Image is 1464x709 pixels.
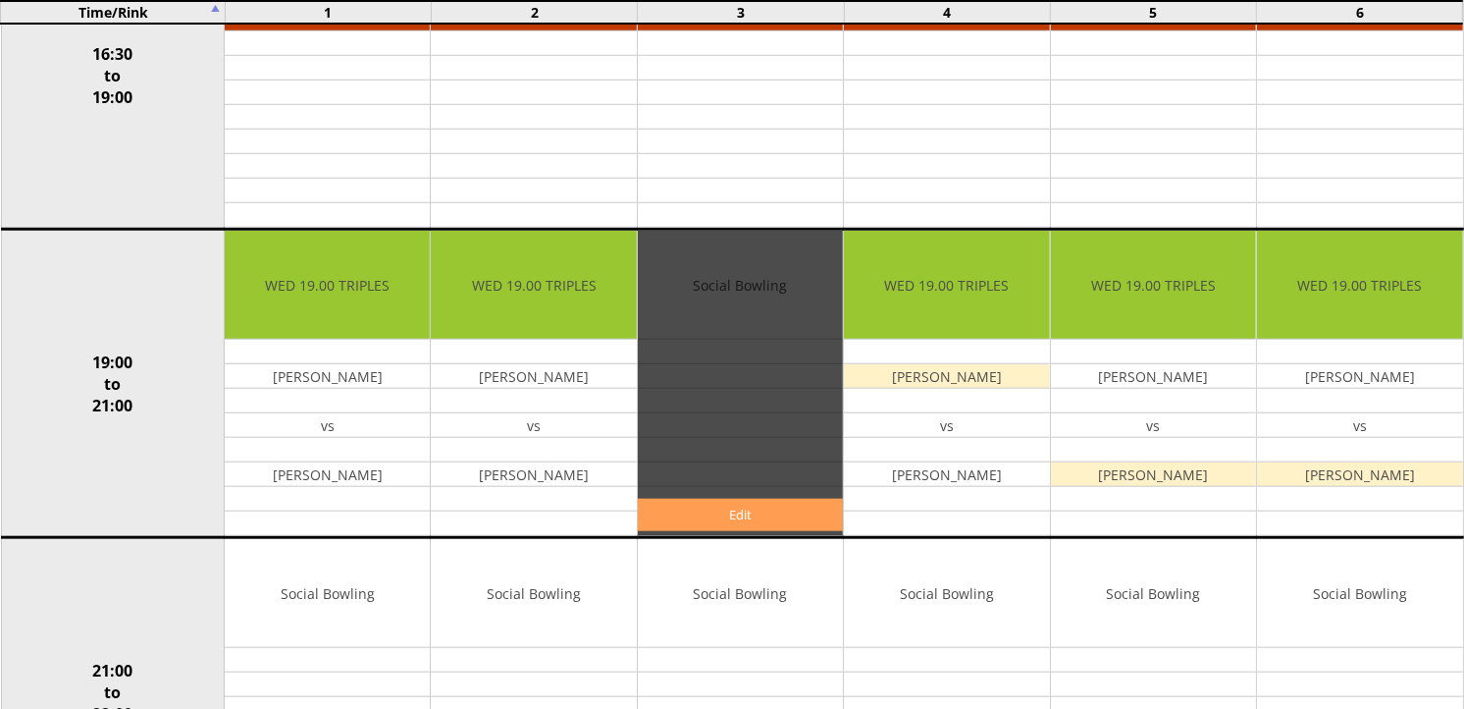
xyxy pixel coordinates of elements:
[844,364,1049,389] td: [PERSON_NAME]
[638,499,843,531] a: Edit
[431,413,636,438] td: vs
[431,231,636,340] td: WED 19.00 TRIPLES
[1257,364,1462,389] td: [PERSON_NAME]
[225,231,430,340] td: WED 19.00 TRIPLES
[431,463,636,487] td: [PERSON_NAME]
[844,539,1049,648] td: Social Bowling
[844,463,1049,487] td: [PERSON_NAME]
[1050,1,1256,24] td: 5
[1257,463,1462,487] td: [PERSON_NAME]
[1051,364,1256,389] td: [PERSON_NAME]
[844,1,1050,24] td: 4
[844,413,1049,438] td: vs
[638,539,843,648] td: Social Bowling
[844,231,1049,340] td: WED 19.00 TRIPLES
[1257,231,1462,340] td: WED 19.00 TRIPLES
[432,1,638,24] td: 2
[1051,539,1256,648] td: Social Bowling
[225,1,431,24] td: 1
[225,539,430,648] td: Social Bowling
[1,1,225,24] td: Time/Rink
[1257,539,1462,648] td: Social Bowling
[1257,413,1462,438] td: vs
[638,1,844,24] td: 3
[431,364,636,389] td: [PERSON_NAME]
[225,364,430,389] td: [PERSON_NAME]
[225,463,430,487] td: [PERSON_NAME]
[1051,413,1256,438] td: vs
[431,539,636,648] td: Social Bowling
[1257,1,1463,24] td: 6
[1,230,225,538] td: 19:00 to 21:00
[1051,463,1256,487] td: [PERSON_NAME]
[1051,231,1256,340] td: WED 19.00 TRIPLES
[225,413,430,438] td: vs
